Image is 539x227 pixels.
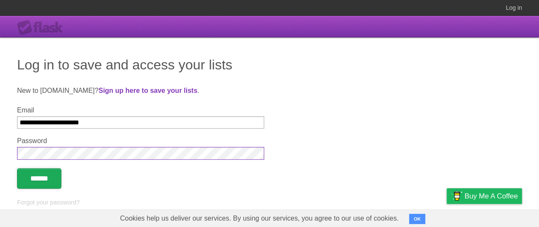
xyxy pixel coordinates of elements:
[98,87,197,94] a: Sign up here to save your lists
[17,106,264,114] label: Email
[17,20,68,35] div: Flask
[17,137,264,145] label: Password
[447,188,522,204] a: Buy me a coffee
[409,214,426,224] button: OK
[451,189,462,203] img: Buy me a coffee
[17,86,522,96] p: New to [DOMAIN_NAME]? .
[17,199,80,206] a: Forgot your password?
[464,189,518,204] span: Buy me a coffee
[17,55,522,75] h1: Log in to save and access your lists
[112,210,407,227] span: Cookies help us deliver our services. By using our services, you agree to our use of cookies.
